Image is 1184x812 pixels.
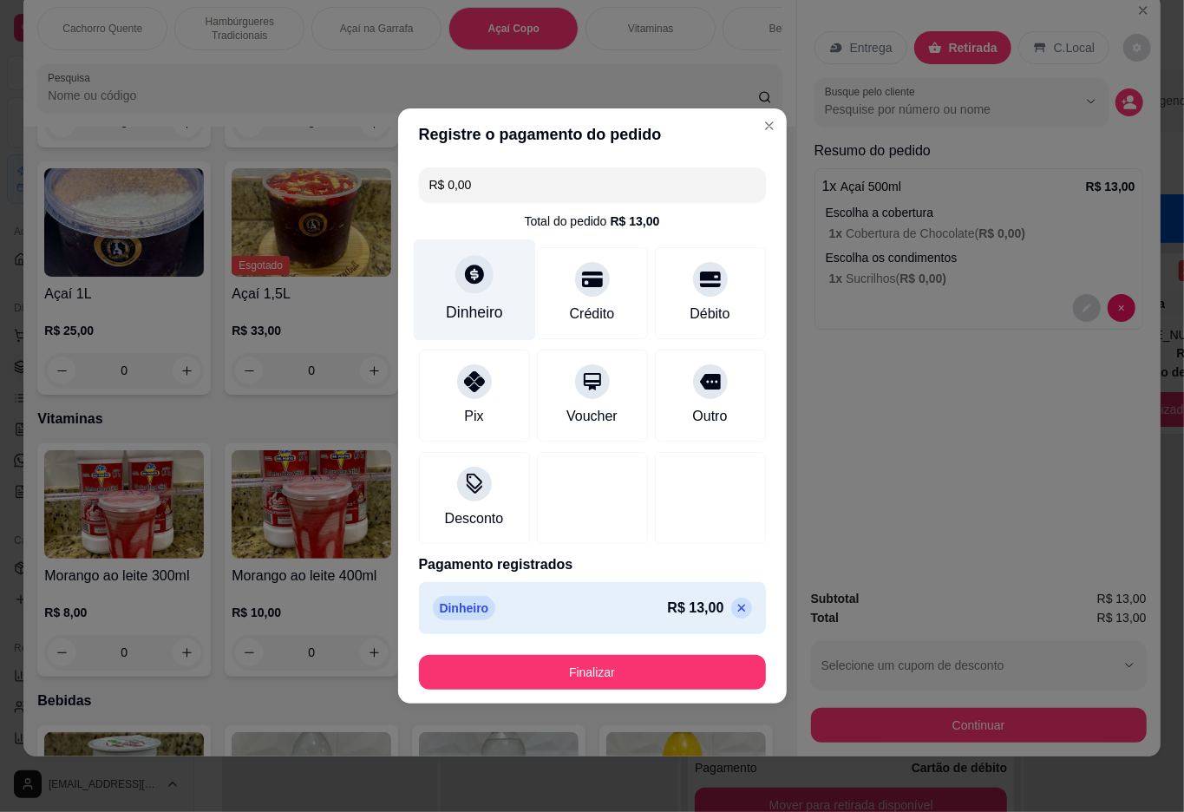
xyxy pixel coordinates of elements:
[419,554,766,575] p: Pagamento registrados
[690,304,729,324] div: Débito
[611,213,660,230] div: R$ 13,00
[446,301,503,324] div: Dinheiro
[756,112,783,140] button: Close
[433,596,496,620] p: Dinheiro
[419,655,766,690] button: Finalizar
[445,508,504,529] div: Desconto
[566,406,618,427] div: Voucher
[429,167,756,202] input: Ex.: hambúrguer de cordeiro
[692,406,727,427] div: Outro
[525,213,660,230] div: Total do pedido
[464,406,483,427] div: Pix
[570,304,615,324] div: Crédito
[668,598,724,619] p: R$ 13,00
[398,108,787,160] header: Registre o pagamento do pedido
